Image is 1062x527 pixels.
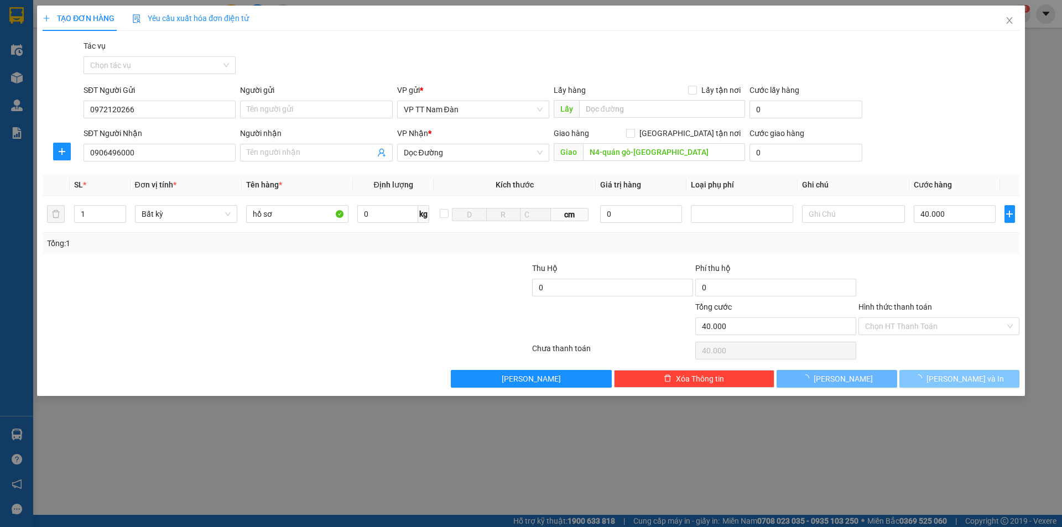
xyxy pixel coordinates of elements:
input: Cước giao hàng [749,144,862,161]
label: Cước giao hàng [749,129,804,138]
span: Định lượng [373,180,413,189]
span: plus [1005,210,1014,218]
span: Giá trị hàng [600,180,641,189]
span: [GEOGRAPHIC_DATA] tận nơi [635,127,745,139]
span: Lấy tận nơi [697,84,745,96]
button: [PERSON_NAME] [777,370,897,388]
div: VP gửi [397,84,549,96]
span: VP Nhận [397,129,428,138]
div: Chưa thanh toán [531,342,694,362]
span: Xóa Thông tin [676,373,724,385]
span: [PERSON_NAME] và In [926,373,1004,385]
button: [PERSON_NAME] [451,370,612,388]
span: plus [54,147,70,156]
span: Cước hàng [914,180,952,189]
span: Tên hàng [246,180,282,189]
button: [PERSON_NAME] và In [899,370,1019,388]
span: VP TT Nam Đàn [404,101,543,118]
span: Tổng cước [695,302,732,311]
div: Người gửi [240,84,392,96]
button: plus [1004,205,1015,223]
span: Đơn vị tính [135,180,176,189]
input: Ghi Chú [802,205,904,223]
span: Bất kỳ [142,206,231,222]
input: R [486,208,520,221]
label: Cước lấy hàng [749,86,799,95]
div: SĐT Người Gửi [84,84,236,96]
span: Yêu cầu xuất hóa đơn điện tử [132,14,249,23]
button: delete [47,205,65,223]
span: plus [43,14,50,22]
label: Hình thức thanh toán [858,302,932,311]
th: Ghi chú [798,174,909,196]
div: SĐT Người Nhận [84,127,236,139]
input: VD: Bàn, Ghế [246,205,348,223]
input: Dọc đường [583,143,745,161]
div: Tổng: 1 [47,237,410,249]
span: cm [551,208,589,221]
span: kg [418,205,429,223]
button: deleteXóa Thông tin [614,370,775,388]
span: Kích thước [496,180,534,189]
span: Lấy hàng [554,86,586,95]
button: plus [53,143,71,160]
button: Close [994,6,1025,36]
span: loading [801,374,814,382]
span: [PERSON_NAME] [814,373,873,385]
input: C [520,208,551,221]
th: Loại phụ phí [686,174,798,196]
label: Tác vụ [84,41,106,50]
input: Cước lấy hàng [749,101,862,118]
input: D [452,208,486,221]
div: Phí thu hộ [695,262,856,279]
span: Giao hàng [554,129,589,138]
span: user-add [377,148,386,157]
input: Dọc đường [579,100,745,118]
span: close [1005,16,1014,25]
span: Lấy [554,100,579,118]
div: Người nhận [240,127,392,139]
span: SL [74,180,83,189]
img: icon [132,14,141,23]
span: [PERSON_NAME] [502,373,561,385]
span: Giao [554,143,583,161]
span: delete [664,374,671,383]
span: Thu Hộ [532,264,558,273]
span: loading [914,374,926,382]
span: TẠO ĐƠN HÀNG [43,14,114,23]
input: 0 [600,205,683,223]
span: Dọc Đường [404,144,543,161]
